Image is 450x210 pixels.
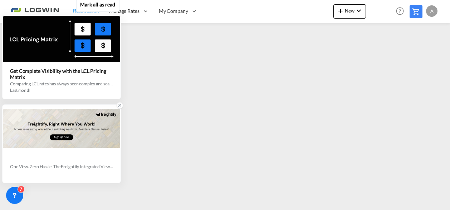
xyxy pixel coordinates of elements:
[394,5,410,18] div: Help
[426,5,437,17] div: A
[336,8,363,14] span: New
[354,6,363,15] md-icon: icon-chevron-down
[336,6,345,15] md-icon: icon-plus 400-fg
[333,4,366,19] button: icon-plus 400-fgNewicon-chevron-down
[159,7,188,15] span: My Company
[394,5,406,17] span: Help
[109,7,140,15] span: Manage Rates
